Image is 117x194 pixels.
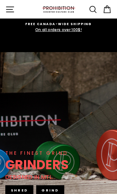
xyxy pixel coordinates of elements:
[5,159,69,171] div: GRINDERS
[5,149,68,157] div: THE FINEST GRIND
[41,6,76,13] img: PROHIBITION COUNTER-CULTURE CLUB
[7,22,110,27] span: FREE CANADA-WIDE SHIPPING
[7,22,110,33] a: FREE CANADA-WIDE SHIPPING On all orders over 100$!
[7,27,110,33] span: On all orders over 100$!
[5,173,53,181] div: DESIGNED IN MTL.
